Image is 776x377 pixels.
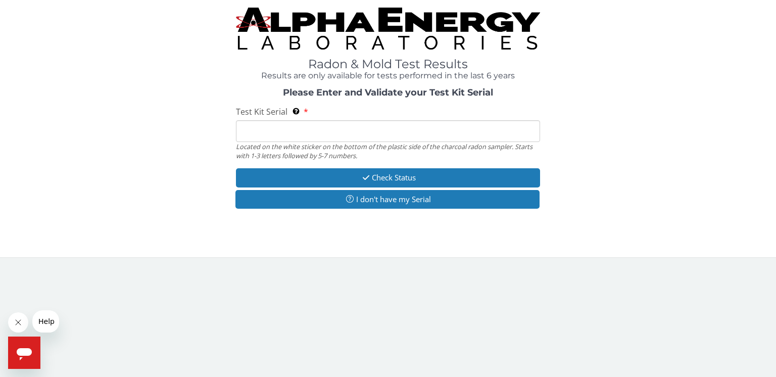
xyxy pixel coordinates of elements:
iframe: Button to launch messaging window [8,337,40,369]
h4: Results are only available for tests performed in the last 6 years [236,71,540,80]
h1: Radon & Mold Test Results [236,58,540,71]
strong: Please Enter and Validate your Test Kit Serial [283,87,493,98]
iframe: Message from company [32,310,59,333]
button: I don't have my Serial [235,190,540,209]
div: Located on the white sticker on the bottom of the plastic side of the charcoal radon sampler. Sta... [236,142,540,161]
iframe: Close message [8,312,28,333]
img: TightCrop.jpg [236,8,540,50]
span: Test Kit Serial [236,106,287,117]
button: Check Status [236,168,540,187]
